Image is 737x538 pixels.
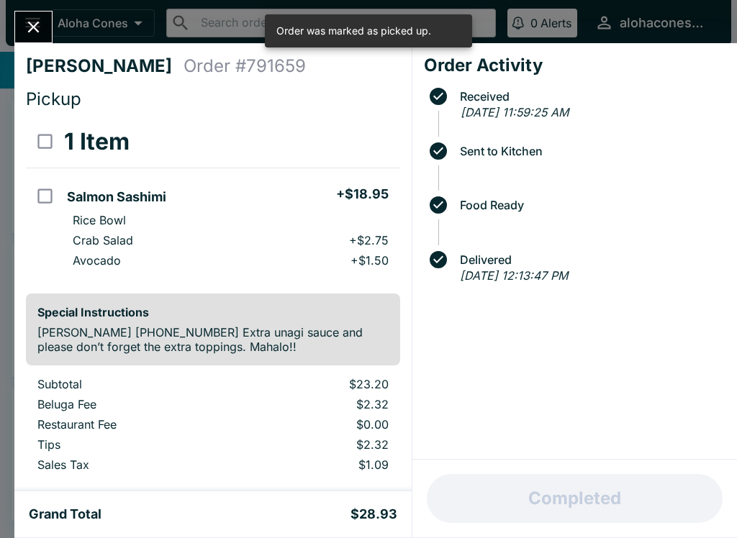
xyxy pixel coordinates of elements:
p: $2.32 [247,397,388,411]
h5: $28.93 [351,506,397,523]
div: Order was marked as picked up. [276,19,431,43]
h5: Salmon Sashimi [67,188,166,206]
span: Delivered [453,253,725,266]
h5: + $18.95 [336,186,389,203]
p: + $1.50 [351,253,389,268]
p: Rice Bowl [73,213,126,227]
span: Received [453,90,725,103]
p: Restaurant Fee [37,417,224,432]
p: Sales Tax [37,457,224,472]
h5: Grand Total [29,506,101,523]
h4: [PERSON_NAME] [26,55,184,77]
p: Subtotal [37,377,224,391]
p: [PERSON_NAME] [PHONE_NUMBER] Extra unagi sauce and please don’t forget the extra toppings. Mahalo!! [37,325,389,354]
p: $2.32 [247,437,388,452]
em: [DATE] 11:59:25 AM [461,105,569,119]
p: Avocado [73,253,121,268]
p: Crab Salad [73,233,133,247]
p: $0.00 [247,417,388,432]
p: $23.20 [247,377,388,391]
span: Pickup [26,88,81,109]
button: Close [15,12,52,42]
em: [DATE] 12:13:47 PM [460,268,568,283]
h4: Order Activity [424,55,725,76]
p: $1.09 [247,457,388,472]
h3: 1 Item [64,127,130,156]
p: + $2.75 [349,233,389,247]
table: orders table [26,377,400,478]
h4: Order # 791659 [184,55,306,77]
p: Tips [37,437,224,452]
span: Food Ready [453,199,725,211]
p: Beluga Fee [37,397,224,411]
table: orders table [26,116,400,282]
h6: Special Instructions [37,305,389,319]
span: Sent to Kitchen [453,145,725,158]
